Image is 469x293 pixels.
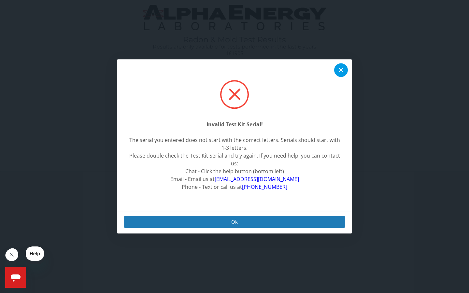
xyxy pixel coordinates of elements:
iframe: Button to launch messaging window [5,267,26,288]
iframe: Close message [5,248,21,264]
iframe: Message from company [24,246,46,264]
span: Chat - Click the help button (bottom left) Email - Email us at Phone - Text or call us at [170,168,299,190]
strong: Invalid Test Kit Serial! [206,121,263,128]
div: Please double check the Test Kit Serial and try again. If you need help, you can contact us: [128,152,341,167]
a: [EMAIL_ADDRESS][DOMAIN_NAME] [215,175,299,183]
div: The serial you entered does not start with the correct letters. Serials should start with 1-3 let... [128,136,341,152]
